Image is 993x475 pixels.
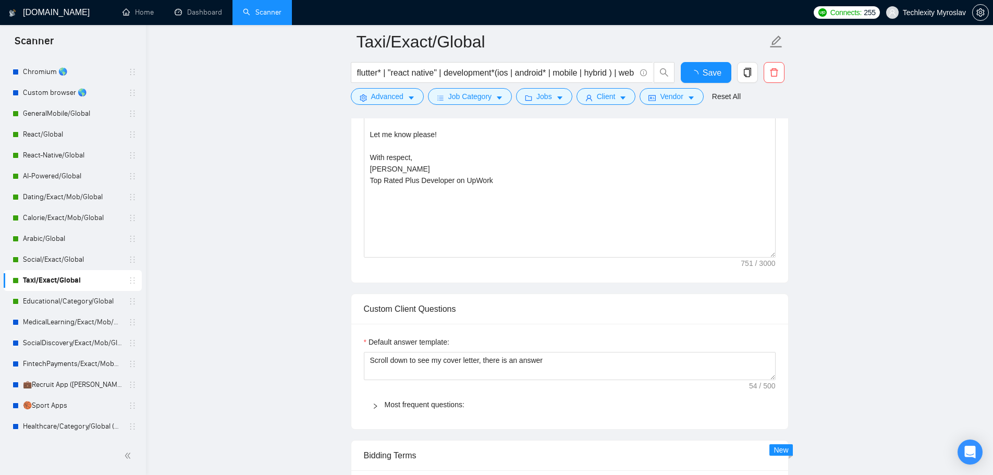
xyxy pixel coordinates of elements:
[23,103,122,124] a: GeneralMobile/Global
[525,94,532,102] span: folder
[640,88,703,105] button: idcardVendorcaret-down
[640,69,647,76] span: info-circle
[597,91,616,102] span: Client
[175,8,222,17] a: dashboardDashboard
[23,395,122,416] a: 🏀Sport Apps
[128,214,137,222] span: holder
[128,255,137,264] span: holder
[128,235,137,243] span: holder
[23,354,122,374] a: FintechPayments/Exact/Mob+Web/Global (Andrii)
[364,352,776,380] textarea: Default answer template:
[577,88,636,105] button: userClientcaret-down
[23,333,122,354] a: SocialDiscovery/Exact/Mob/Global (Andrii)
[737,62,758,83] button: copy
[556,94,563,102] span: caret-down
[128,193,137,201] span: holder
[774,446,788,454] span: New
[648,94,656,102] span: idcard
[128,172,137,180] span: holder
[357,66,635,79] input: Search Freelance Jobs...
[124,450,134,461] span: double-left
[364,441,776,470] div: Bidding Terms
[973,8,988,17] span: setting
[660,91,683,102] span: Vendor
[9,5,16,21] img: logo
[23,187,122,208] a: Dating/Exact/Mob/Global
[23,62,122,82] a: Chromium 🌎
[23,124,122,145] a: React/Global
[972,8,989,17] a: setting
[128,339,137,347] span: holder
[128,297,137,306] span: holder
[364,393,776,417] div: Most frequent questions:
[958,440,983,465] div: Open Intercom Messenger
[23,416,122,437] a: Healthcare/Category/Global (Andrii)
[128,109,137,118] span: holder
[769,35,783,48] span: edit
[364,294,776,324] div: Custom Client Questions
[764,68,784,77] span: delete
[23,228,122,249] a: Arabic/Global
[371,91,403,102] span: Advanced
[654,68,674,77] span: search
[448,91,492,102] span: Job Category
[437,94,444,102] span: bars
[889,9,896,16] span: user
[243,8,281,17] a: searchScanner
[681,62,731,83] button: Save
[372,403,378,409] span: right
[619,94,627,102] span: caret-down
[385,400,464,409] a: Most frequent questions:
[972,4,989,21] button: setting
[122,8,154,17] a: homeHome
[23,291,122,312] a: Educational/Category/Global
[128,68,137,76] span: holder
[690,70,703,78] span: loading
[23,208,122,228] a: Calorie/Exact/Mob/Global
[6,33,62,55] span: Scanner
[128,381,137,389] span: holder
[764,62,784,83] button: delete
[128,89,137,97] span: holder
[128,151,137,160] span: holder
[23,166,122,187] a: AI-Powered/Global
[364,23,776,258] textarea: Cover Letter template:
[830,7,862,18] span: Connects:
[818,8,827,17] img: upwork-logo.png
[360,94,367,102] span: setting
[408,94,415,102] span: caret-down
[585,94,593,102] span: user
[23,249,122,270] a: Social/Exact/Global
[864,7,875,18] span: 255
[703,66,721,79] span: Save
[23,82,122,103] a: Custom browser 🌎
[23,145,122,166] a: React-Native/Global
[712,91,741,102] a: Reset All
[128,130,137,139] span: holder
[23,374,122,395] a: 💼Recruit App ([PERSON_NAME])
[128,360,137,368] span: holder
[357,29,767,55] input: Scanner name...
[428,88,512,105] button: barsJob Categorycaret-down
[516,88,572,105] button: folderJobscaret-down
[688,94,695,102] span: caret-down
[128,318,137,326] span: holder
[351,88,424,105] button: settingAdvancedcaret-down
[128,401,137,410] span: holder
[654,62,675,83] button: search
[496,94,503,102] span: caret-down
[364,336,449,348] label: Default answer template:
[738,68,757,77] span: copy
[128,276,137,285] span: holder
[128,422,137,431] span: holder
[536,91,552,102] span: Jobs
[23,312,122,333] a: MedicalLearning/Exact/Mob/Global (Andrii)
[23,270,122,291] a: Taxi/Exact/Global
